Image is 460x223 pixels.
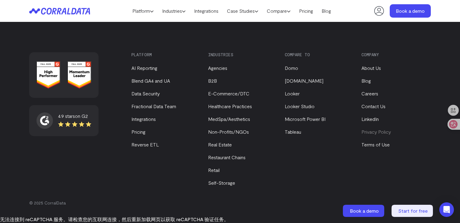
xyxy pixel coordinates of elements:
a: LinkedIn [361,116,379,122]
a: Blog [317,6,335,15]
a: Careers [361,91,378,96]
a: 4.9 starson G2 [37,112,91,129]
a: Looker [285,91,300,96]
a: AI Reporting [131,65,157,71]
a: Integrations [190,6,223,15]
div: 4.9 stars [58,112,91,120]
span: Book a demo [350,208,379,214]
div: Open Intercom Messenger [439,202,454,217]
a: Start for free [392,205,434,217]
a: Self-Storage [208,180,235,186]
h3: Company [361,52,428,57]
a: Restaurant Chains [208,154,246,160]
a: Book a demo [390,4,431,18]
span: Start for free [398,208,428,214]
a: Industries [158,6,190,15]
a: Data Security [131,91,160,96]
h3: Industries [208,52,274,57]
a: Pricing [295,6,317,15]
a: Microsoft Power BI [285,116,326,122]
a: About Us [361,65,381,71]
a: E-Commerce/DTC [208,91,249,96]
a: Looker Studio [285,103,315,109]
a: Domo [285,65,298,71]
a: Tableau [285,129,301,135]
h3: Platform [131,52,198,57]
a: Pricing [131,129,145,135]
a: Case Studies [223,6,263,15]
a: Healthcare Practices [208,103,252,109]
a: Integrations [131,116,156,122]
a: [DOMAIN_NAME] [285,78,323,84]
a: Retail [208,167,220,173]
a: Blog [361,78,371,84]
a: Platform [128,6,158,15]
p: © 2025 CorralData [29,200,431,206]
a: Contact Us [361,103,385,109]
a: Real Estate [208,142,232,147]
a: Book a demo [343,205,385,217]
a: Terms of Use [361,142,390,147]
a: Blend GA4 and UA [131,78,170,84]
a: B2B [208,78,217,84]
span: on G2 [75,113,88,119]
a: Compare [263,6,295,15]
a: Non-Profits/NGOs [208,129,249,135]
a: Privacy Policy [361,129,391,135]
h3: Compare to [285,52,351,57]
a: Agencies [208,65,227,71]
a: Fractional Data Team [131,103,176,109]
a: Reverse ETL [131,142,159,147]
a: MedSpa/Aesthetics [208,116,250,122]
